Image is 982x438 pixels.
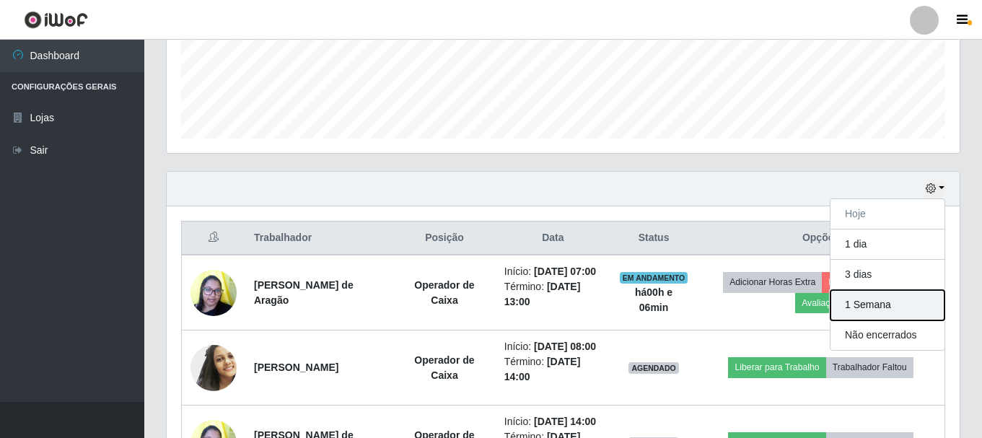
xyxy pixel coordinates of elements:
li: Início: [504,264,602,279]
img: 1619005854451.jpeg [190,339,237,397]
th: Data [496,222,610,255]
button: Liberar para Trabalho [728,357,825,377]
th: Posição [393,222,496,255]
strong: [PERSON_NAME] [254,362,338,373]
button: Não encerrados [830,320,944,350]
strong: [PERSON_NAME] de Aragão [254,279,354,306]
time: [DATE] 07:00 [534,266,596,277]
button: Adicionar Horas Extra [723,272,822,292]
time: [DATE] 14:00 [534,416,596,427]
button: Forçar Encerramento [822,272,919,292]
strong: Operador de Caixa [414,279,474,306]
img: 1632390182177.jpeg [190,262,237,323]
strong: há 00 h e 06 min [635,286,672,313]
img: CoreUI Logo [24,11,88,29]
button: Avaliação [795,293,846,313]
button: 1 dia [830,229,944,260]
button: Trabalhador Faltou [826,357,913,377]
strong: Operador de Caixa [414,354,474,381]
span: AGENDADO [628,362,679,374]
th: Trabalhador [245,222,393,255]
li: Término: [504,279,602,310]
span: EM ANDAMENTO [620,272,688,284]
li: Início: [504,339,602,354]
button: Hoje [830,199,944,229]
time: [DATE] 08:00 [534,341,596,352]
th: Opções [697,222,944,255]
button: 3 dias [830,260,944,290]
li: Término: [504,354,602,385]
button: 1 Semana [830,290,944,320]
th: Status [610,222,697,255]
li: Início: [504,414,602,429]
